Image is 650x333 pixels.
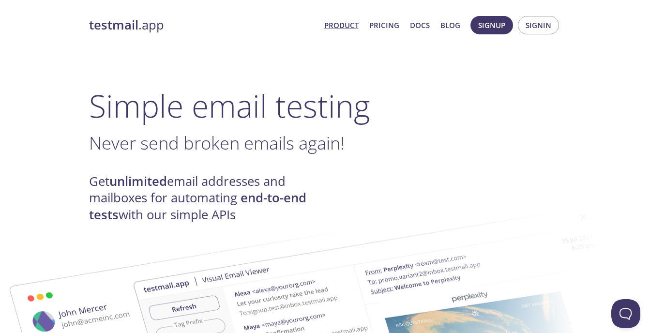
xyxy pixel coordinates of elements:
a: Pricing [369,19,399,31]
a: Docs [410,19,430,31]
button: Signup [470,16,513,34]
a: Blog [440,19,460,31]
span: Signin [526,19,551,31]
span: Never send broken emails again! [89,131,345,155]
iframe: Help Scout Beacon - Open [611,299,640,328]
h4: Get email addresses and mailboxes for automating with our simple APIs [89,173,325,223]
strong: unlimited [109,173,167,190]
a: Product [324,19,359,31]
strong: end-to-end tests [89,189,306,223]
span: Signup [478,19,505,31]
strong: testmail [89,16,138,33]
h1: Simple email testing [89,87,561,124]
button: Signin [518,16,559,34]
a: testmail.app [89,17,317,33]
